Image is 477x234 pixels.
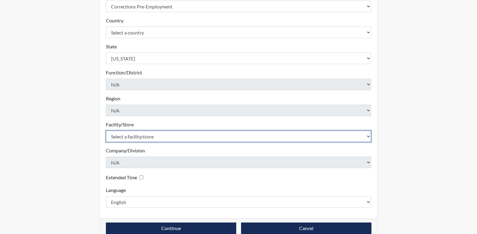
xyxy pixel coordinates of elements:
[106,95,120,102] label: Region
[241,223,371,234] button: Cancel
[106,174,137,181] label: Extended Time
[106,69,142,76] label: Function/District
[106,147,145,154] label: Company/Division
[106,17,123,24] label: Country
[106,223,236,234] button: Continue
[106,173,146,182] div: Checking this box will provide the interviewee with an accomodation of extra time to answer each ...
[106,43,117,50] label: State
[106,187,126,194] label: Language
[106,121,134,128] label: Facility/Store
